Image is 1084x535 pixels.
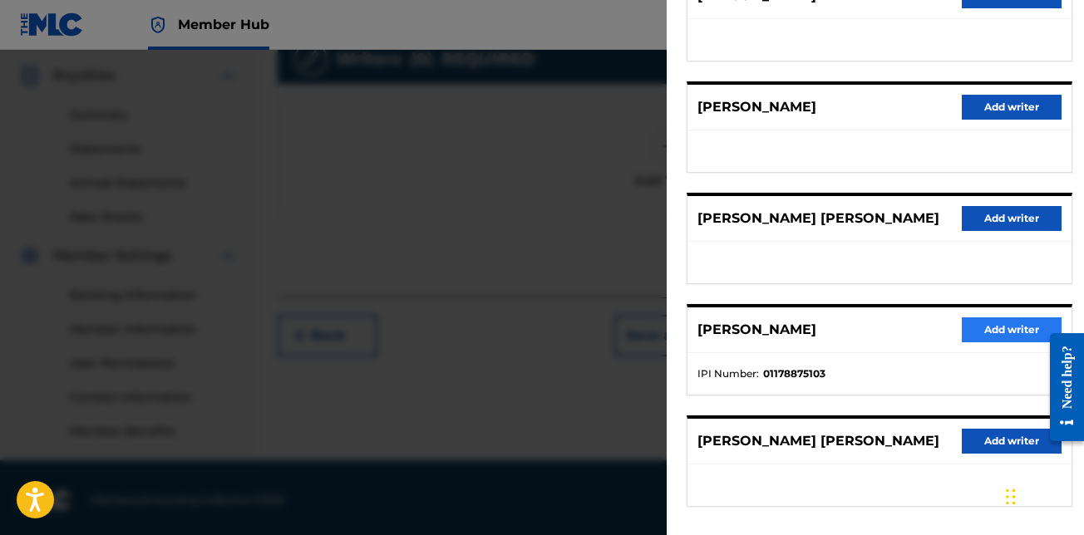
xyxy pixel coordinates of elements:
[1037,321,1084,454] iframe: Resource Center
[697,431,939,451] p: [PERSON_NAME] [PERSON_NAME]
[962,206,1062,231] button: Add writer
[962,429,1062,454] button: Add writer
[697,366,759,381] span: IPI Number :
[697,320,816,340] p: [PERSON_NAME]
[697,97,816,117] p: [PERSON_NAME]
[20,12,84,37] img: MLC Logo
[178,15,269,34] span: Member Hub
[962,95,1062,120] button: Add writer
[962,317,1062,342] button: Add writer
[148,15,168,35] img: Top Rightsholder
[1006,472,1016,522] div: Drag
[763,366,825,381] strong: 01178875103
[697,209,939,228] p: [PERSON_NAME] [PERSON_NAME]
[1001,455,1084,535] iframe: Chat Widget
